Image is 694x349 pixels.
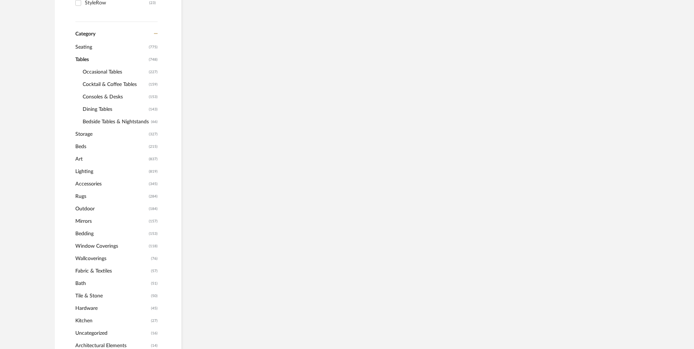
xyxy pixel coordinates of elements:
[75,215,147,228] span: Mirrors
[151,303,158,314] span: (45)
[83,91,147,103] span: Consoles & Desks
[75,190,147,203] span: Rugs
[149,215,158,227] span: (157)
[151,116,158,128] span: (66)
[149,153,158,165] span: (837)
[75,290,149,302] span: Tile & Stone
[83,103,147,116] span: Dining Tables
[149,54,158,65] span: (748)
[149,141,158,153] span: (215)
[151,278,158,289] span: (51)
[149,166,158,177] span: (819)
[149,79,158,90] span: (159)
[75,277,149,290] span: Bath
[151,315,158,327] span: (27)
[149,228,158,240] span: (153)
[149,191,158,202] span: (284)
[149,240,158,252] span: (118)
[75,53,147,66] span: Tables
[83,66,147,78] span: Occasional Tables
[75,128,147,140] span: Storage
[149,66,158,78] span: (227)
[75,41,147,53] span: Seating
[75,165,147,178] span: Lighting
[151,253,158,264] span: (76)
[75,327,149,339] span: Uncategorized
[75,228,147,240] span: Bedding
[149,91,158,103] span: (153)
[149,203,158,215] span: (184)
[75,265,149,277] span: Fabric & Textiles
[149,128,158,140] span: (327)
[75,302,149,315] span: Hardware
[75,315,149,327] span: Kitchen
[75,178,147,190] span: Accessories
[75,240,147,252] span: Window Coverings
[75,153,147,165] span: Art
[151,327,158,339] span: (16)
[75,252,149,265] span: Wallcoverings
[83,116,149,128] span: Bedside Tables & Nightstands
[75,31,95,37] span: Category
[151,265,158,277] span: (57)
[75,203,147,215] span: Outdoor
[83,78,147,91] span: Cocktail & Coffee Tables
[151,290,158,302] span: (50)
[149,104,158,115] span: (143)
[149,41,158,53] span: (775)
[149,178,158,190] span: (345)
[75,140,147,153] span: Beds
